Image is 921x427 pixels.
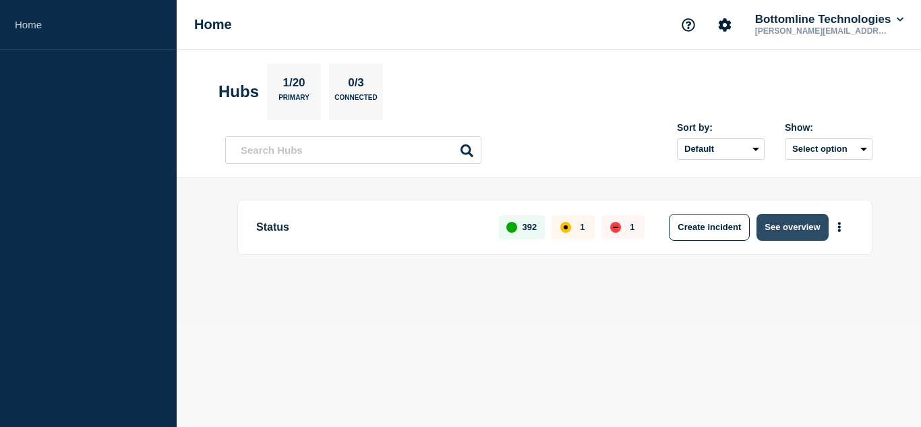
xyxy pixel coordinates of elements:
[752,26,893,36] p: [PERSON_NAME][EMAIL_ADDRESS][PERSON_NAME][DOMAIN_NAME]
[711,11,739,39] button: Account settings
[278,94,309,108] p: Primary
[785,122,872,133] div: Show:
[225,136,481,164] input: Search Hubs
[343,76,369,94] p: 0/3
[630,222,634,232] p: 1
[756,214,828,241] button: See overview
[218,82,259,101] h2: Hubs
[677,138,765,160] select: Sort by
[677,122,765,133] div: Sort by:
[334,94,377,108] p: Connected
[580,222,585,232] p: 1
[610,222,621,233] div: down
[785,138,872,160] button: Select option
[752,13,906,26] button: Bottomline Technologies
[194,17,232,32] h1: Home
[831,215,848,239] button: More actions
[506,222,517,233] div: up
[523,222,537,232] p: 392
[560,222,571,233] div: affected
[674,11,703,39] button: Support
[669,214,750,241] button: Create incident
[256,214,483,241] p: Status
[278,76,310,94] p: 1/20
